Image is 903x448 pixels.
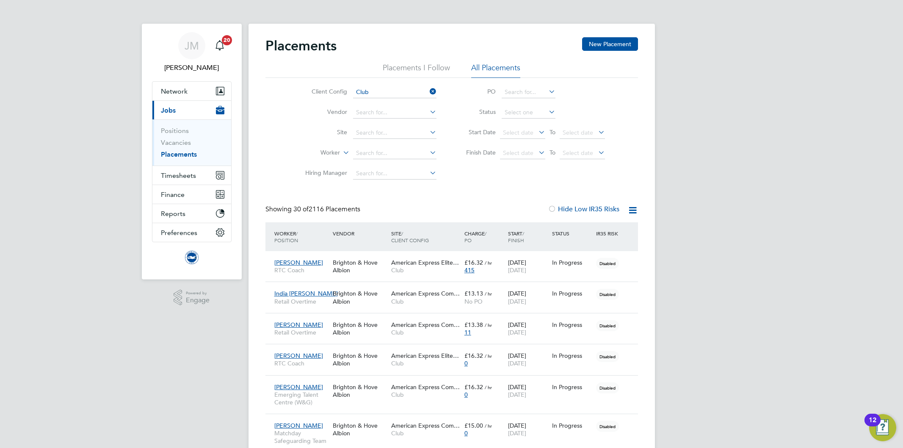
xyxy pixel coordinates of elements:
span: Select date [503,129,533,136]
span: Jobs [161,106,176,114]
span: American Express Com… [391,321,460,329]
span: Timesheets [161,171,196,180]
button: Reports [152,204,231,223]
span: / hr [485,260,492,266]
button: Preferences [152,223,231,242]
span: £13.13 [464,290,483,297]
button: Finance [152,185,231,204]
span: American Express Elite… [391,352,459,360]
span: Disabled [596,351,619,362]
label: Finish Date [458,149,496,156]
span: India [PERSON_NAME] [274,290,338,297]
label: Site [298,128,347,136]
span: 0 [464,429,468,437]
label: Client Config [298,88,347,95]
input: Search for... [502,86,555,98]
span: £16.32 [464,383,483,391]
img: brightonandhovealbion-logo-retina.png [185,251,199,264]
span: Select date [563,129,593,136]
span: Reports [161,210,185,218]
div: Vendor [331,226,389,241]
span: RTC Coach [274,266,329,274]
span: No PO [464,298,483,305]
span: To [547,147,558,158]
span: Select date [563,149,593,157]
li: Placements I Follow [383,63,450,78]
span: Disabled [596,421,619,432]
span: Matchday Safeguarding Team [274,429,329,445]
div: Jobs [152,119,231,166]
li: All Placements [471,63,520,78]
button: Jobs [152,101,231,119]
span: [PERSON_NAME] [274,422,323,429]
input: Search for... [353,147,436,159]
a: JM[PERSON_NAME] [152,32,232,73]
span: 30 of [293,205,309,213]
span: [PERSON_NAME] [274,352,323,360]
span: American Express Com… [391,383,460,391]
div: [DATE] [506,379,550,403]
div: In Progress [552,259,592,266]
span: 0 [464,391,468,398]
div: In Progress [552,352,592,360]
div: Charge [462,226,506,248]
span: Emerging Talent Centre (W&G) [274,391,329,406]
div: Brighton & Hove Albion [331,254,389,278]
span: [DATE] [508,391,526,398]
span: / hr [485,423,492,429]
span: 415 [464,266,475,274]
a: Powered byEngage [174,290,210,306]
div: [DATE] [506,418,550,441]
span: Network [161,87,188,95]
div: Start [506,226,550,248]
label: PO [458,88,496,95]
a: Vacancies [161,138,191,147]
a: 20 [211,32,228,59]
span: Engage [186,297,210,304]
span: To [547,127,558,138]
span: JM [185,40,199,51]
span: / hr [485,322,492,328]
label: Hiring Manager [298,169,347,177]
span: Select date [503,149,533,157]
span: / hr [485,353,492,359]
input: Select one [502,107,555,119]
a: Go to home page [152,251,232,264]
span: Club [391,266,460,274]
span: / hr [485,384,492,390]
span: Preferences [161,229,197,237]
div: Brighton & Hove Albion [331,348,389,371]
label: Vendor [298,108,347,116]
a: [PERSON_NAME]RTC CoachBrighton & Hove AlbionAmerican Express Elite…Club£16.32 / hr415[DATE][DATE]... [272,254,638,261]
div: Brighton & Hove Albion [331,418,389,441]
div: [DATE] [506,317,550,340]
button: Open Resource Center, 12 new notifications [869,414,896,441]
span: 11 [464,329,471,336]
a: [PERSON_NAME]Emerging Talent Centre (W&G)Brighton & Hove AlbionAmerican Express Com…Club£16.32 / ... [272,379,638,386]
span: Disabled [596,258,619,269]
span: Retail Overtime [274,329,329,336]
span: American Express Com… [391,290,460,297]
div: In Progress [552,321,592,329]
span: £16.32 [464,352,483,360]
span: Disabled [596,320,619,331]
button: Network [152,82,231,100]
span: Retail Overtime [274,298,329,305]
span: 2116 Placements [293,205,360,213]
div: [DATE] [506,348,550,371]
span: Club [391,391,460,398]
span: / Finish [508,230,524,243]
div: 12 [869,420,876,431]
div: Brighton & Hove Albion [331,379,389,403]
span: [PERSON_NAME] [274,321,323,329]
span: Powered by [186,290,210,297]
span: [PERSON_NAME] [274,383,323,391]
input: Search for... [353,168,436,180]
input: Search for... [353,127,436,139]
h2: Placements [265,37,337,54]
span: Finance [161,191,185,199]
div: [DATE] [506,285,550,309]
div: Brighton & Hove Albion [331,317,389,340]
div: Site [389,226,462,248]
span: American Express Elite… [391,259,459,266]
